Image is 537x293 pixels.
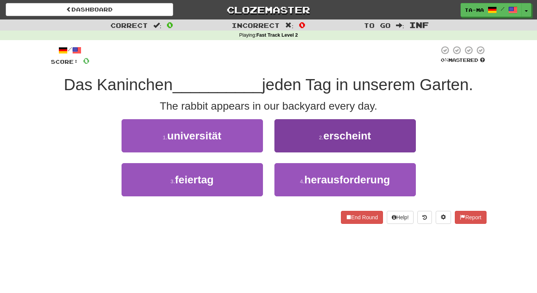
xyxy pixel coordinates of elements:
span: 0 [167,20,173,29]
div: / [51,45,89,55]
small: 1 . [163,134,167,141]
span: 0 % [441,57,448,63]
small: 4 . [300,178,305,185]
span: 0 [299,20,305,29]
div: Mastered [439,57,487,64]
span: herausforderung [304,174,390,186]
div: The rabbit appears in our backyard every day. [51,99,487,114]
span: jeden Tag in unserem Garten. [262,76,473,94]
span: : [285,22,294,29]
span: Correct [110,21,148,29]
span: feiertag [175,174,214,186]
button: 2.erscheint [274,119,416,152]
strong: Fast Track Level 2 [256,32,298,38]
span: To go [364,21,391,29]
span: __________ [173,76,262,94]
button: 4.herausforderung [274,163,416,196]
span: : [153,22,162,29]
span: : [396,22,404,29]
span: 0 [83,56,89,65]
span: Inf [409,20,429,29]
button: 1.universität [122,119,263,152]
button: Report [455,211,486,224]
span: erscheint [323,130,371,142]
button: Help! [387,211,414,224]
button: 3.feiertag [122,163,263,196]
span: ta-ma [465,6,484,13]
span: Score: [51,58,78,65]
a: Dashboard [6,3,173,16]
span: / [501,6,505,11]
span: universität [167,130,222,142]
button: End Round [341,211,383,224]
span: Incorrect [232,21,280,29]
small: 2 . [319,134,323,141]
small: 3 . [170,178,175,185]
span: Das Kaninchen [64,76,173,94]
button: Round history (alt+y) [417,211,432,224]
a: Clozemaster [185,3,352,16]
a: ta-ma / [461,3,522,17]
